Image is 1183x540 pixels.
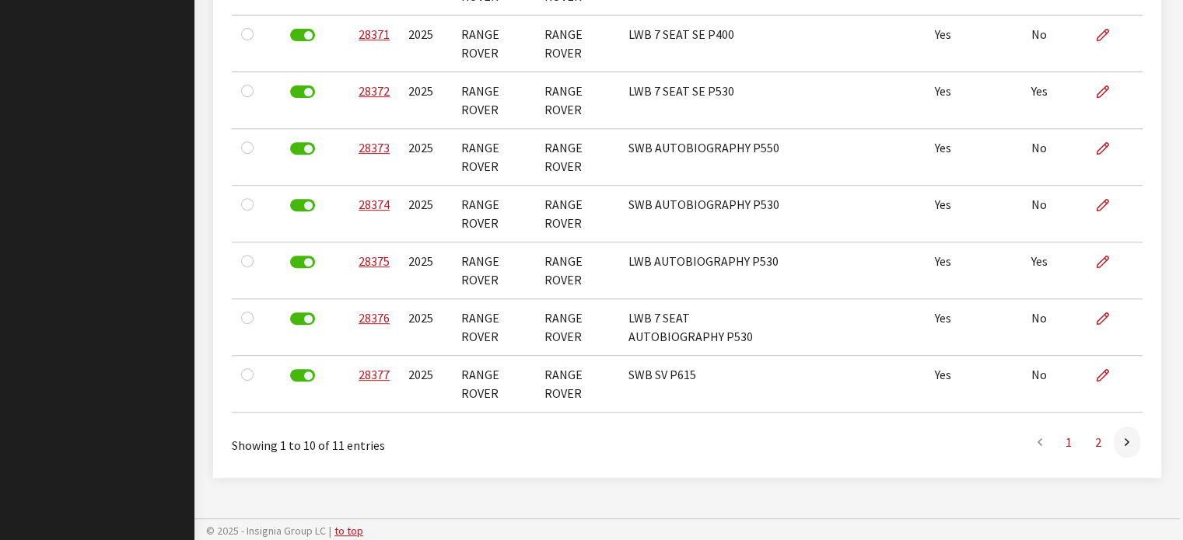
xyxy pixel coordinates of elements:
span: © 2025 - Insignia Group LC [206,524,326,538]
td: No [1022,299,1087,356]
td: RANGE ROVER [452,16,535,72]
td: RANGE ROVER [535,186,619,242]
td: RANGE ROVER [452,186,535,242]
td: Yes [926,242,1022,299]
td: Yes [926,16,1022,72]
a: 28376 [359,310,390,326]
label: Deactivate Application [290,256,315,268]
a: 28377 [359,367,390,382]
td: LWB 7 SEAT SE P530 [619,72,794,129]
td: 2025 [399,16,452,72]
td: 2025 [399,299,452,356]
a: Edit Application [1096,299,1122,338]
a: Edit Application [1096,72,1122,111]
a: 1 [1055,427,1083,458]
td: LWB 7 SEAT AUTOBIOGRAPHY P530 [619,299,794,356]
label: Deactivate Application [290,142,315,155]
td: 2025 [399,72,452,129]
a: 28375 [359,253,390,269]
td: No [1022,129,1087,186]
td: RANGE ROVER [535,16,619,72]
a: Edit Application [1096,186,1122,225]
td: LWB 7 SEAT SE P400 [619,16,794,72]
td: LWB AUTOBIOGRAPHY P530 [619,242,794,299]
a: 28374 [359,197,390,212]
a: Edit Application [1096,356,1122,395]
td: Yes [926,72,1022,129]
label: Deactivate Application [290,369,315,381]
td: No [1022,186,1087,242]
a: 28373 [359,140,390,155]
td: Yes [926,299,1022,356]
label: Deactivate Application [290,85,315,98]
td: RANGE ROVER [452,356,535,413]
label: Deactivate Application [290,199,315,211]
a: 2 [1084,427,1112,458]
label: Deactivate Application [290,312,315,325]
a: Edit Application [1096,242,1122,281]
td: No [1022,16,1087,72]
td: 2025 [399,242,452,299]
a: Edit Application [1096,129,1122,168]
td: RANGE ROVER [452,299,535,356]
td: 2025 [399,129,452,186]
td: 2025 [399,356,452,413]
td: SWB AUTOBIOGRAPHY P530 [619,186,794,242]
td: Yes [1022,72,1087,129]
td: SWB AUTOBIOGRAPHY P550 [619,129,794,186]
td: RANGE ROVER [452,242,535,299]
td: No [1022,356,1087,413]
td: RANGE ROVER [535,356,619,413]
label: Deactivate Application [290,29,315,41]
a: 28372 [359,83,390,99]
td: RANGE ROVER [535,299,619,356]
a: to top [334,524,363,538]
span: | [329,524,331,538]
td: RANGE ROVER [535,72,619,129]
td: Yes [926,186,1022,242]
td: RANGE ROVER [535,242,619,299]
td: SWB SV P615 [619,356,794,413]
a: 28371 [359,26,390,42]
td: Yes [1022,242,1087,299]
a: Edit Application [1096,16,1122,54]
td: RANGE ROVER [535,129,619,186]
td: RANGE ROVER [452,72,535,129]
div: Showing 1 to 10 of 11 entries [232,425,600,455]
td: 2025 [399,186,452,242]
td: Yes [926,356,1022,413]
td: RANGE ROVER [452,129,535,186]
td: Yes [926,129,1022,186]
